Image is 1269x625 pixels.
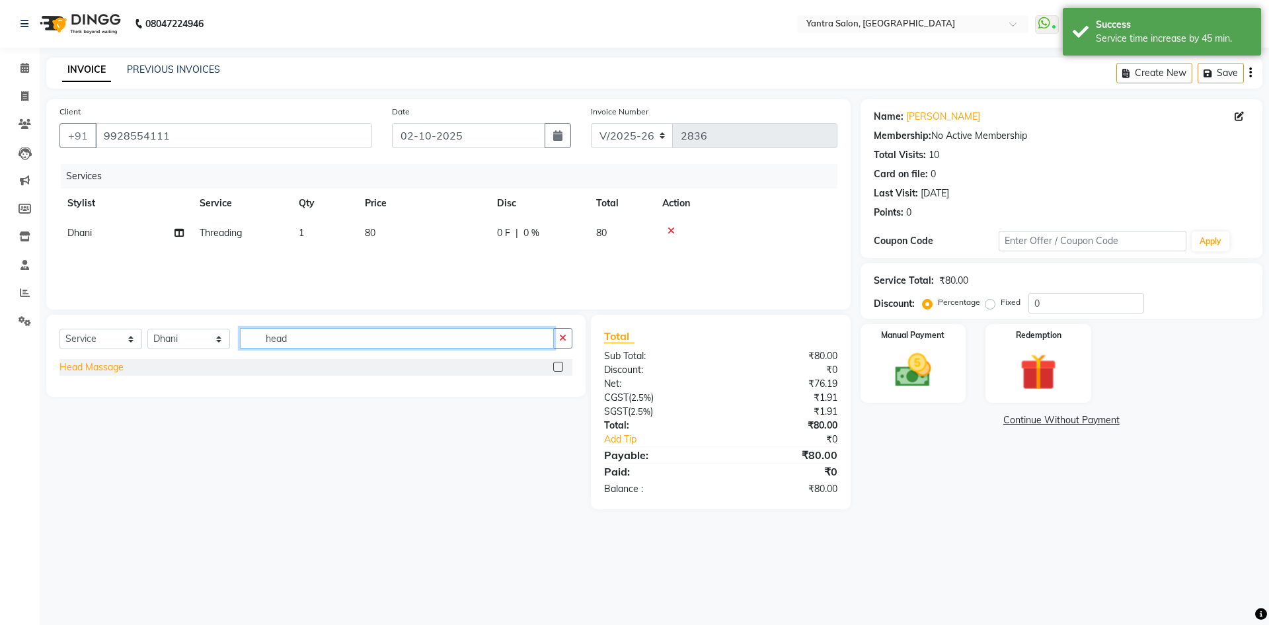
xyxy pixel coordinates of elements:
div: ₹0 [720,464,847,479]
div: Sub Total: [594,349,720,363]
th: Disc [489,188,588,218]
label: Date [392,106,410,118]
input: Search by Name/Mobile/Email/Code [95,123,372,148]
th: Service [192,188,291,218]
img: logo [34,5,124,42]
div: ₹0 [742,433,847,446]
div: Net: [594,377,720,391]
div: Service Total: [874,274,934,288]
a: INVOICE [62,58,111,82]
div: ₹80.00 [720,419,847,433]
span: 80 [596,227,607,239]
a: [PERSON_NAME] [906,110,980,124]
div: Name: [874,110,904,124]
div: No Active Membership [874,129,1249,143]
span: SGST [604,405,628,417]
b: 08047224946 [145,5,204,42]
a: PREVIOUS INVOICES [127,63,220,75]
div: Discount: [874,297,915,311]
div: Points: [874,206,904,220]
div: Membership: [874,129,931,143]
th: Price [357,188,489,218]
div: ₹80.00 [720,447,847,463]
span: Total [604,329,634,343]
div: 0 [906,206,911,220]
button: Create New [1116,63,1192,83]
div: Coupon Code [874,234,999,248]
span: 2.5% [631,392,651,403]
div: ( ) [594,405,720,419]
div: ₹76.19 [720,377,847,391]
button: +91 [59,123,96,148]
span: | [516,226,518,240]
div: Payable: [594,447,720,463]
span: CGST [604,392,629,403]
div: 0 [931,167,936,181]
label: Client [59,106,81,118]
div: Success [1096,18,1251,32]
span: 0 % [523,226,539,240]
span: Dhani [67,227,92,239]
button: Apply [1192,231,1229,251]
span: 80 [365,227,375,239]
div: Head Massage [59,360,124,374]
div: ₹1.91 [720,405,847,419]
div: Last Visit: [874,187,918,200]
div: Card on file: [874,167,928,181]
label: Manual Payment [881,329,944,341]
div: Paid: [594,464,720,479]
div: Services [61,164,847,188]
div: Total: [594,419,720,433]
div: ₹80.00 [720,482,847,496]
th: Action [654,188,837,218]
th: Qty [291,188,357,218]
label: Invoice Number [591,106,648,118]
div: Balance : [594,482,720,496]
div: ( ) [594,391,720,405]
label: Redemption [1016,329,1061,341]
img: _cash.svg [884,349,943,392]
div: ₹80.00 [939,274,968,288]
span: 0 F [497,226,510,240]
button: Save [1198,63,1244,83]
img: _gift.svg [1009,349,1068,395]
label: Fixed [1001,296,1020,308]
div: 10 [929,148,939,162]
a: Continue Without Payment [863,413,1260,427]
div: [DATE] [921,187,949,200]
th: Stylist [59,188,192,218]
span: Threading [200,227,242,239]
div: Total Visits: [874,148,926,162]
th: Total [588,188,654,218]
div: ₹0 [720,363,847,377]
div: ₹80.00 [720,349,847,363]
div: ₹1.91 [720,391,847,405]
span: 2.5% [631,406,650,417]
input: Search or Scan [240,328,554,349]
div: Discount: [594,363,720,377]
input: Enter Offer / Coupon Code [999,231,1186,251]
div: Service time increase by 45 min. [1096,32,1251,46]
label: Percentage [938,296,980,308]
span: 1 [299,227,304,239]
a: Add Tip [594,433,742,446]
